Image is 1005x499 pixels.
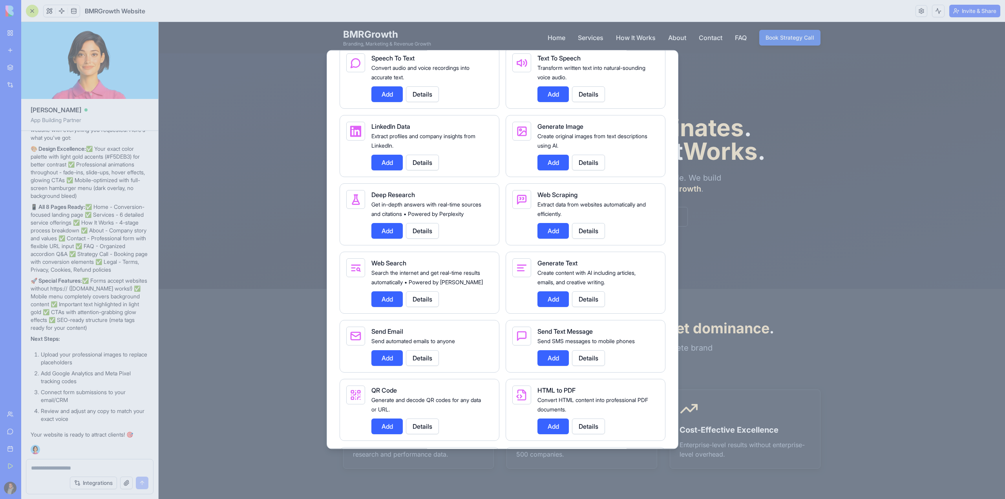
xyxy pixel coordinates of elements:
button: Details [572,86,605,102]
span: Text To Speech [537,54,581,62]
button: Add [537,223,569,238]
button: Details [406,154,439,170]
button: Details [572,223,605,238]
nav: Main navigation [389,8,662,24]
button: Add [537,418,569,434]
a: Contact [540,11,564,20]
span: QR Code [371,386,397,394]
button: Details [572,291,605,307]
span: Search the internet and get real-time results automatically • Powered by [PERSON_NAME] [371,269,483,285]
span: Generate Image [537,122,583,130]
span: Web Scraping [537,190,577,198]
p: Most agencies push individual services. We architect complete brand ecosystems. [272,320,574,342]
button: Details [406,291,439,307]
a: About [510,11,528,20]
p: Stop wasting money on marketing that doesn't move the needle. We build that drive . [272,150,574,172]
span: Works [524,115,599,143]
span: Web Search [371,259,406,267]
span: HTML to PDF [537,386,576,394]
span: Extract data from websites automatically and efficiently. [537,201,646,217]
span: Branding, Marketing & Revenue Growth [185,19,272,25]
span: Extract profiles and company insights from LinkedIn. [371,132,475,148]
a: Home [389,11,407,20]
a: BMRGrowthBranding, Marketing & Revenue Growth [185,6,272,25]
button: Add [537,350,569,366]
button: Add [537,291,569,307]
button: Add [371,418,403,434]
span: measurable revenue growth [436,162,543,172]
span: Convert HTML content into professional PDF documents. [537,396,648,412]
span: Generate and decode QR codes for any data or URL. [371,396,481,412]
h3: Cost-Effective Excellence [521,402,652,413]
button: Add [537,86,569,102]
span: BMRGrowth [185,6,272,19]
span: Convert audio and voice recordings into accurate text. [371,64,470,80]
span: Create original images from text descriptions using AI. [537,132,647,148]
h3: Data-Driven Decision Making [194,402,325,413]
span: Send Text Message [537,327,593,335]
a: How It Works [457,11,497,20]
span: integrated brand systems [301,162,398,172]
span: Get in-depth answers with real-time sources and citations • Powered by Perplexity [371,201,481,217]
button: Details [406,86,439,102]
button: Book Your Strategy Call [317,185,435,204]
span: Create content with AI including articles, emails, and creative writing. [537,269,636,285]
span: Send Email [371,327,403,335]
span: market dominance [482,298,611,315]
h1: Build a Brand That . Scale With Strategy That . [240,94,607,141]
span: Speech To Text [371,54,415,62]
a: Services [419,11,445,20]
button: Add [371,154,403,170]
button: Add [371,223,403,238]
button: Details [406,418,439,434]
span: Deep Research [371,190,415,198]
p: Enterprise-level results without enterprise-level overhead. [521,418,652,437]
span: Generate Text [537,259,577,267]
button: Book Strategy Call [601,8,662,24]
button: Add [371,86,403,102]
button: Details [572,418,605,434]
button: Details [406,223,439,238]
h2: They sell you services. We build you . [185,298,662,314]
button: View Our Process [442,185,529,205]
span: Dominates [462,91,585,120]
button: Details [572,350,605,366]
span: Send SMS messages to mobile phones [537,337,635,344]
h3: Proven Methodologies [358,402,489,413]
button: Add [371,350,403,366]
p: Battle-tested frameworks used by Fortune 500 companies. [358,418,489,437]
a: FAQ [576,11,588,20]
span: Send automated emails to anyone [371,337,455,344]
span: Transform written text into natural-sounding voice audio. [537,64,645,80]
span: LinkedIn Data [371,122,410,130]
button: Details [572,154,605,170]
p: Every recommendation backed by market research and performance data. [194,418,325,437]
button: Details [406,350,439,366]
button: Add [371,291,403,307]
button: Add [537,154,569,170]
